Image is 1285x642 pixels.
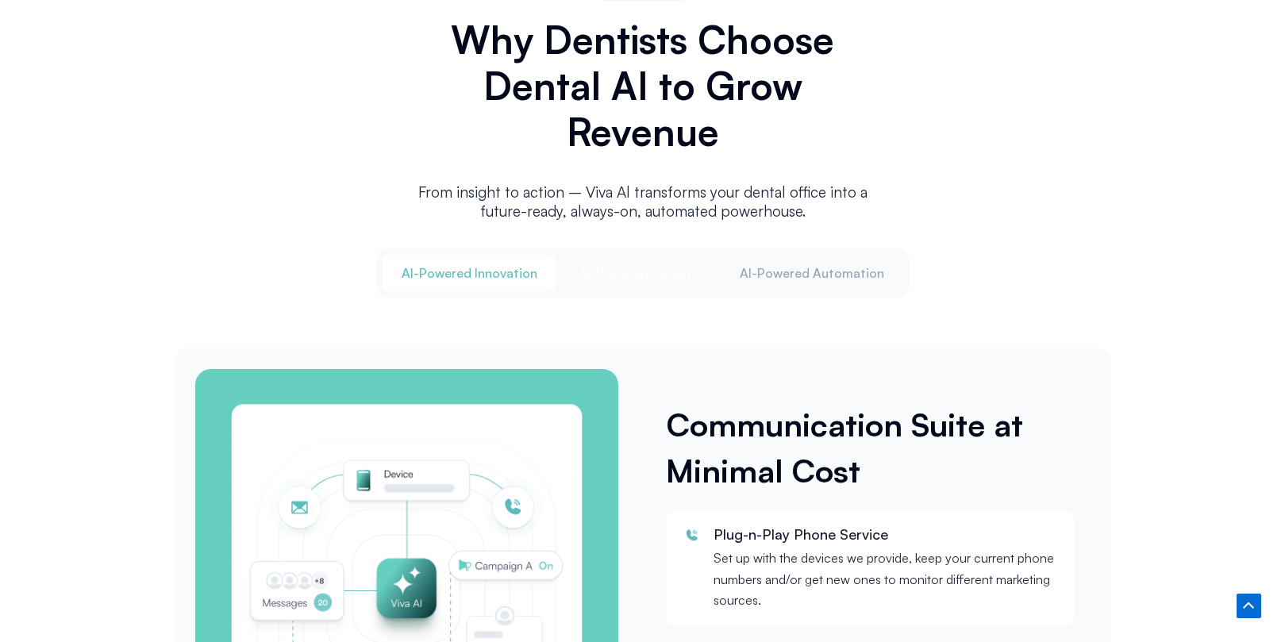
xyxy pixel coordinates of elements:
span: Al-Powered Automation [740,264,884,282]
span: Al-Powered Insights [579,264,698,282]
span: Plug-n-Play Phone Service [714,525,888,543]
p: From insight to action – Viva Al transforms your dental office into a future-ready, always-on, au... [413,183,873,221]
p: Set up with the devices we provide, keep your current phone numbers and/or get new ones to monito... [714,548,1059,610]
span: Al-Powered Innovation [402,264,537,282]
h2: Why Dentists Choose Dental AI to Grow Revenue [413,17,873,155]
h3: Communication Suite at Minimal Cost [666,402,1083,494]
